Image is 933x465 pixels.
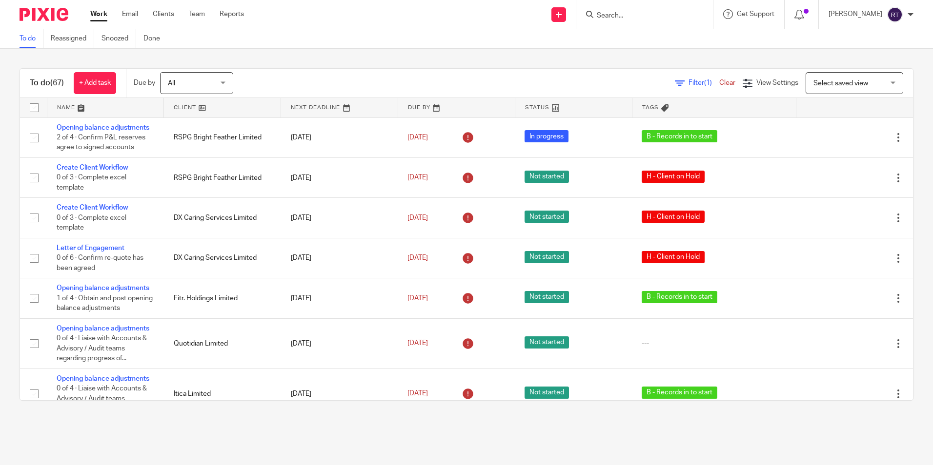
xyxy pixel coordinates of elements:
[525,387,569,399] span: Not started
[281,318,398,368] td: [DATE]
[642,387,717,399] span: B - Records in to start
[57,174,126,192] span: 0 of 3 · Complete excel template
[134,78,155,88] p: Due by
[525,291,569,303] span: Not started
[281,117,398,157] td: [DATE]
[164,157,281,197] td: RSPG Bright Feather Limited
[30,78,64,88] h1: To do
[407,390,428,397] span: [DATE]
[50,79,64,87] span: (67)
[143,29,167,48] a: Done
[525,130,568,142] span: In progress
[189,9,205,19] a: Team
[57,204,128,211] a: Create Client Workflow
[407,174,428,181] span: [DATE]
[642,105,659,110] span: Tags
[164,117,281,157] td: RSPG Bright Feather Limited
[57,375,149,382] a: Opening balance adjustments
[153,9,174,19] a: Clients
[57,295,153,312] span: 1 of 4 · Obtain and post opening balance adjustments
[122,9,138,19] a: Email
[74,72,116,94] a: + Add task
[642,291,717,303] span: B - Records in to start
[525,336,569,349] span: Not started
[407,254,428,261] span: [DATE]
[642,339,786,349] div: ---
[642,171,705,183] span: H - Client on Hold
[642,130,717,142] span: B - Records in to start
[168,80,175,87] span: All
[57,124,149,131] a: Opening balance adjustments
[596,12,684,20] input: Search
[164,368,281,419] td: Itica Limited
[642,211,705,223] span: H - Client on Hold
[164,318,281,368] td: Quotidian Limited
[57,285,149,291] a: Opening balance adjustments
[20,29,43,48] a: To do
[164,278,281,318] td: Fitr. Holdings Limited
[57,335,147,362] span: 0 of 4 · Liaise with Accounts & Advisory / Audit teams regarding progress of...
[281,157,398,197] td: [DATE]
[407,340,428,347] span: [DATE]
[164,238,281,278] td: DX Caring Services Limited
[20,8,68,21] img: Pixie
[164,198,281,238] td: DX Caring Services Limited
[525,251,569,263] span: Not started
[887,7,903,22] img: svg%3E
[57,134,145,151] span: 2 of 4 · Confirm P&L reserves agree to signed accounts
[642,251,705,263] span: H - Client on Hold
[220,9,244,19] a: Reports
[90,9,107,19] a: Work
[407,134,428,141] span: [DATE]
[57,325,149,332] a: Opening balance adjustments
[407,295,428,302] span: [DATE]
[51,29,94,48] a: Reassigned
[829,9,882,19] p: [PERSON_NAME]
[57,164,128,171] a: Create Client Workflow
[704,79,712,86] span: (1)
[281,368,398,419] td: [DATE]
[281,238,398,278] td: [DATE]
[525,171,569,183] span: Not started
[813,80,868,87] span: Select saved view
[281,278,398,318] td: [DATE]
[57,385,147,412] span: 0 of 4 · Liaise with Accounts & Advisory / Audit teams regarding progress of...
[101,29,136,48] a: Snoozed
[57,245,124,252] a: Letter of Engagement
[281,198,398,238] td: [DATE]
[737,11,774,18] span: Get Support
[407,214,428,221] span: [DATE]
[57,214,126,232] span: 0 of 3 · Complete excel template
[525,211,569,223] span: Not started
[719,79,735,86] a: Clear
[689,79,719,86] span: Filter
[756,79,798,86] span: View Settings
[57,254,143,271] span: 0 of 6 · Confirm re-quote has been agreed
